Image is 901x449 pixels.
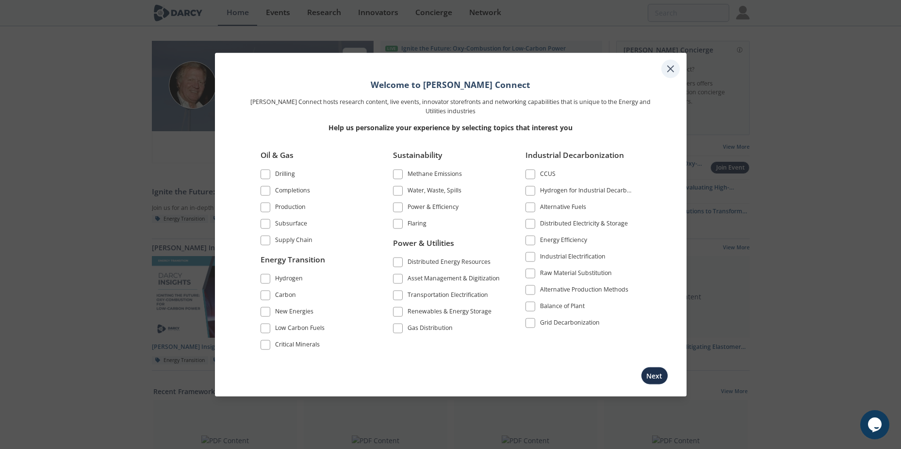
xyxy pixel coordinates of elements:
div: Energy Efficiency [540,236,587,247]
div: Transportation Electrification [408,290,488,302]
div: Raw Material Substitution [540,269,612,280]
div: Sustainability [393,150,502,168]
div: Flaring [408,219,426,231]
div: Critical Minerals [275,340,320,351]
iframe: chat widget [860,410,891,439]
button: Next [641,366,668,384]
div: Industrial Decarbonization [525,150,634,168]
div: Asset Management & Digitization [408,274,500,285]
div: Energy Transition [261,254,369,272]
div: Oil & Gas [261,150,369,168]
div: Hydrogen for Industrial Decarbonization [540,186,634,198]
p: [PERSON_NAME] Connect hosts research content, live events, innovator storefronts and networking c... [247,98,655,116]
div: Methane Emissions [408,170,462,181]
div: Carbon [275,290,296,302]
div: Balance of Plant [540,302,585,313]
div: Renewables & Energy Storage [408,307,491,318]
div: Industrial Electrification [540,252,606,264]
div: Distributed Electricity & Storage [540,219,628,231]
div: Distributed Energy Resources [408,257,491,269]
div: Grid Decarbonization [540,318,600,330]
div: Power & Utilities [393,237,502,256]
div: Drilling [275,170,295,181]
h1: Welcome to [PERSON_NAME] Connect [247,78,655,91]
div: Gas Distribution [408,323,453,335]
div: Water, Waste, Spills [408,186,461,198]
div: Subsurface [275,219,307,231]
div: New Energies [275,307,313,318]
div: Alternative Fuels [540,203,586,214]
div: CCUS [540,170,556,181]
div: Alternative Production Methods [540,285,628,297]
div: Production [275,203,306,214]
p: Help us personalize your experience by selecting topics that interest you [247,122,655,133]
div: Low Carbon Fuels [275,323,325,335]
div: Supply Chain [275,236,312,247]
div: Completions [275,186,310,198]
div: Hydrogen [275,274,303,285]
div: Power & Efficiency [408,203,459,214]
